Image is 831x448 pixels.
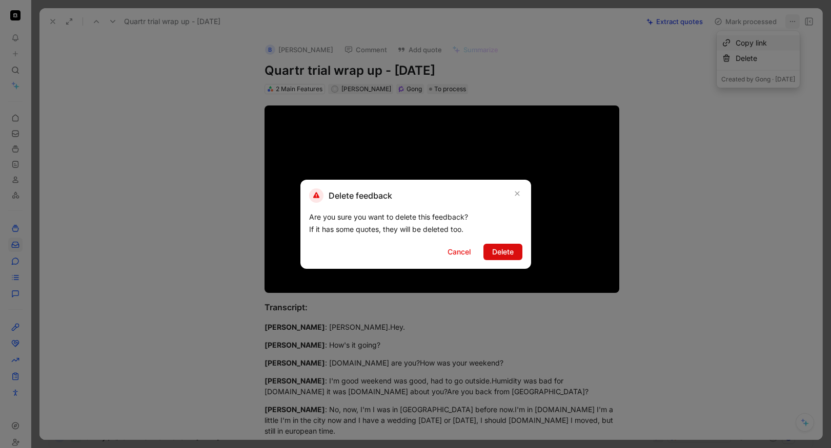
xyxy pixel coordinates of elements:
[309,211,522,236] div: Are you sure you want to delete this feedback? If it has some quotes, they will be deleted too.
[439,244,479,260] button: Cancel
[309,188,392,203] h2: Delete feedback
[492,246,514,258] span: Delete
[483,244,522,260] button: Delete
[448,246,471,258] span: Cancel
